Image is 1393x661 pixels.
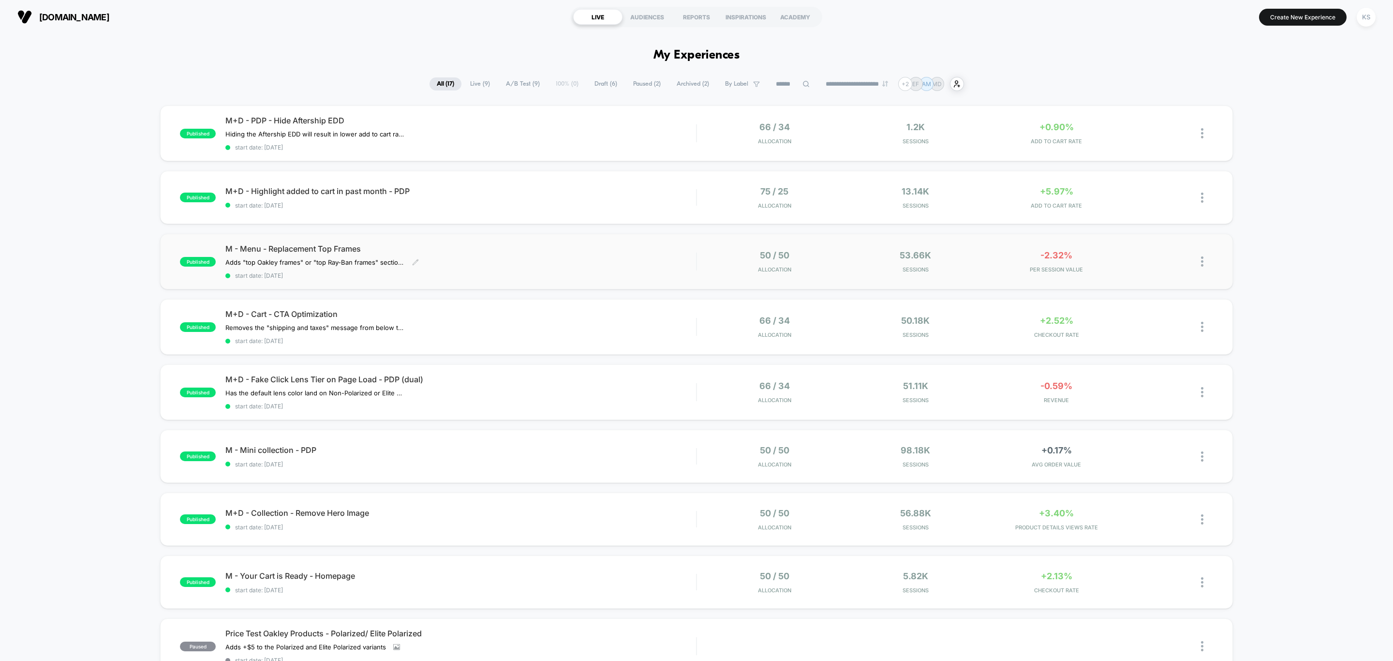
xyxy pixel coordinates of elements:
span: published [180,257,216,267]
img: close [1201,387,1203,397]
span: Sessions [847,587,983,594]
span: 53.66k [900,250,931,260]
span: Allocation [758,202,791,209]
span: published [180,514,216,524]
span: AVG ORDER VALUE [989,461,1125,468]
span: Archived ( 2 ) [669,77,716,90]
span: published [180,129,216,138]
span: A/B Test ( 9 ) [499,77,547,90]
span: Allocation [758,587,791,594]
span: ADD TO CART RATE [989,138,1125,145]
span: Sessions [847,397,983,404]
span: [DOMAIN_NAME] [39,12,109,22]
span: 50 / 50 [760,250,789,260]
span: Sessions [847,524,983,531]
span: 51.11k [903,381,928,391]
span: All ( 17 ) [430,77,461,90]
button: Create New Experience [1259,9,1347,26]
span: -0.59% [1040,381,1072,391]
p: EF [912,80,919,88]
span: 50.18k [901,315,930,326]
span: 13.14k [902,186,929,196]
span: Allocation [758,461,791,468]
span: +5.97% [1040,186,1073,196]
div: KS [1357,8,1376,27]
span: +2.52% [1040,315,1073,326]
div: LIVE [573,9,622,25]
span: published [180,577,216,587]
span: Draft ( 6 ) [587,77,624,90]
img: close [1201,256,1203,267]
span: M+D - Fake Click Lens Tier on Page Load - PDP (dual) [225,375,696,384]
span: 50 / 50 [760,571,789,581]
button: [DOMAIN_NAME] [15,9,112,25]
span: PRODUCT DETAILS VIEWS RATE [989,524,1125,531]
span: published [180,193,216,202]
span: M+D - PDP - Hide Aftership EDD [225,116,696,125]
span: Removes the "shipping and taxes" message from below the CTA and replaces it with message about re... [225,324,405,331]
img: close [1201,193,1203,203]
div: + 2 [898,77,912,91]
span: Price Test Oakley Products - Polarized/ Elite Polarized [225,629,696,638]
span: Adds +$5 to the Polarized and Elite Polarized variants [225,643,386,651]
img: close [1201,641,1203,651]
span: 66 / 34 [759,381,790,391]
img: close [1201,451,1203,462]
img: close [1201,577,1203,587]
span: ADD TO CART RATE [989,202,1125,209]
span: Sessions [847,266,983,273]
span: Adds "top Oakley frames" or "top Ray-Ban frames" section to replacement lenses for Oakley and Ray... [225,258,405,266]
span: Allocation [758,397,791,404]
span: +0.90% [1039,122,1074,132]
span: M - Your Cart is Ready - Homepage [225,571,696,581]
p: MD [932,80,942,88]
span: +3.40% [1039,508,1074,518]
span: Live ( 9 ) [463,77,497,90]
span: Allocation [758,266,791,273]
span: By Label [725,80,748,88]
span: +0.17% [1041,445,1072,455]
span: +2.13% [1041,571,1072,581]
span: Has the default lens color land on Non-Polarized or Elite Polarized to see if that performs bette... [225,389,405,397]
span: 50 / 50 [760,508,789,518]
span: 50 / 50 [760,445,789,455]
span: published [180,388,216,397]
span: 66 / 34 [759,122,790,132]
span: Hiding the Aftership EDD will result in lower add to cart rate and conversion rate [225,130,405,138]
span: REVENUE [989,397,1125,404]
span: Sessions [847,202,983,209]
span: 75 / 25 [760,186,788,196]
span: published [180,451,216,461]
div: AUDIENCES [622,9,672,25]
span: start date: [DATE] [225,272,696,279]
span: start date: [DATE] [225,403,696,410]
button: KS [1354,7,1378,27]
span: PER SESSION VALUE [989,266,1125,273]
span: start date: [DATE] [225,202,696,209]
img: close [1201,322,1203,332]
img: end [882,81,888,87]
span: 56.88k [900,508,931,518]
span: Sessions [847,331,983,338]
span: 66 / 34 [759,315,790,326]
p: AM [922,80,931,88]
span: Allocation [758,524,791,531]
span: M+D - Highlight added to cart in past month - PDP [225,186,696,196]
img: Visually logo [17,10,32,24]
div: INSPIRATIONS [721,9,771,25]
span: 5.82k [903,571,928,581]
span: M - Menu - Replacement Top Frames [225,244,696,254]
span: 98.18k [901,445,930,455]
span: paused [180,642,216,651]
span: start date: [DATE] [225,586,696,594]
span: CHECKOUT RATE [989,331,1125,338]
span: Allocation [758,331,791,338]
span: start date: [DATE] [225,461,696,468]
div: REPORTS [672,9,721,25]
span: M+D - Collection - Remove Hero Image [225,508,696,518]
img: close [1201,128,1203,138]
span: Sessions [847,138,983,145]
span: Paused ( 2 ) [626,77,668,90]
img: close [1201,514,1203,525]
h1: My Experiences [653,48,740,62]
